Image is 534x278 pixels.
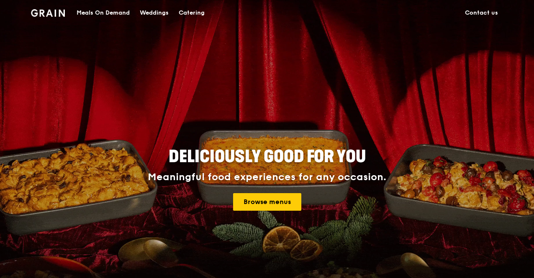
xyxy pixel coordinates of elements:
a: Browse menus [233,193,301,211]
div: Weddings [140,0,169,26]
a: Contact us [460,0,503,26]
div: Meals On Demand [77,0,130,26]
a: Catering [174,0,210,26]
span: Deliciously good for you [169,147,366,167]
div: Catering [179,0,205,26]
img: Grain [31,9,65,17]
a: Weddings [135,0,174,26]
div: Meaningful food experiences for any occasion. [116,171,418,183]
